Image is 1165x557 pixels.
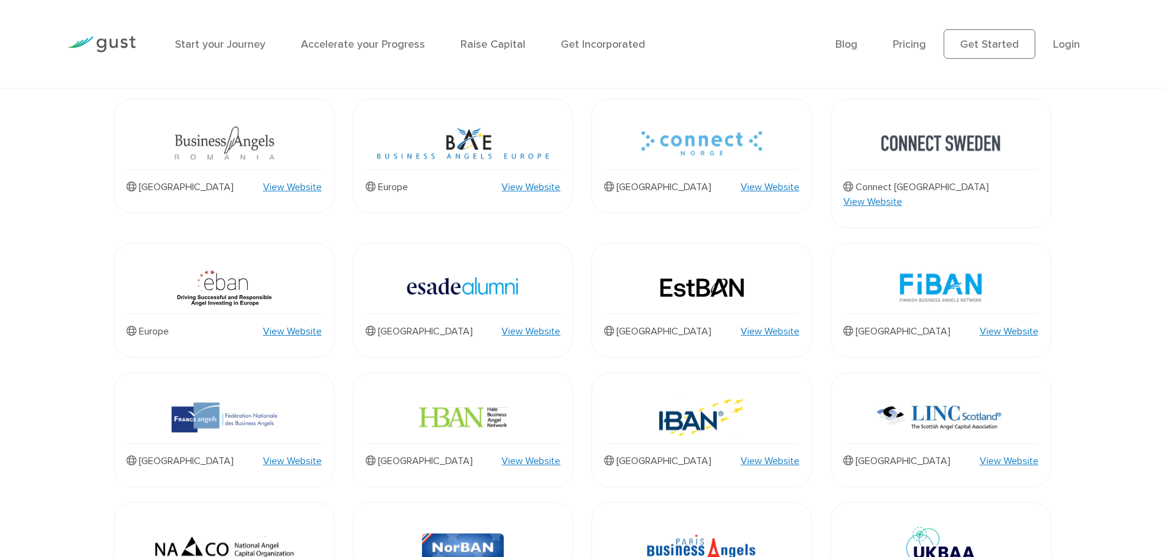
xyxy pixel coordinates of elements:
p: [GEOGRAPHIC_DATA] [843,324,950,339]
a: Pricing [893,38,926,51]
img: Fiban [897,262,985,314]
a: Blog [835,38,857,51]
p: Connect [GEOGRAPHIC_DATA] [843,180,989,194]
img: Connect Sweden [880,117,1001,169]
a: View Website [741,324,799,339]
img: Esade Alumni [403,262,523,314]
a: View Website [263,454,322,468]
p: [GEOGRAPHIC_DATA] [127,454,234,468]
img: Frances Angels [171,391,278,443]
a: Accelerate your Progress [301,38,425,51]
img: Gust Logo [67,36,136,53]
a: Start your Journey [175,38,265,51]
p: [GEOGRAPHIC_DATA] [366,324,473,339]
img: Iban [659,391,745,443]
p: [GEOGRAPHIC_DATA] [843,454,950,468]
a: View Website [741,454,799,468]
img: Bae [374,117,552,169]
img: Business Angels [175,117,274,169]
a: View Website [501,454,560,468]
a: View Website [501,180,560,194]
img: Est Ban [651,262,753,314]
a: View Website [501,324,560,339]
img: Eban [177,262,272,314]
a: View Website [980,324,1038,339]
img: Hban [419,391,507,443]
p: [GEOGRAPHIC_DATA] [604,180,711,194]
a: View Website [843,194,902,209]
a: View Website [980,454,1038,468]
p: [GEOGRAPHIC_DATA] [366,454,473,468]
a: Get Incorporated [561,38,645,51]
img: Connect [642,117,762,169]
img: Linc Scotland [877,391,1004,443]
a: Get Started [944,29,1035,59]
p: [GEOGRAPHIC_DATA] [604,324,711,339]
a: View Website [263,324,322,339]
p: [GEOGRAPHIC_DATA] [604,454,711,468]
a: Login [1053,38,1080,51]
p: Europe [127,324,169,339]
a: Raise Capital [460,38,525,51]
p: [GEOGRAPHIC_DATA] [127,180,234,194]
a: View Website [263,180,322,194]
a: View Website [741,180,799,194]
p: Europe [366,180,408,194]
